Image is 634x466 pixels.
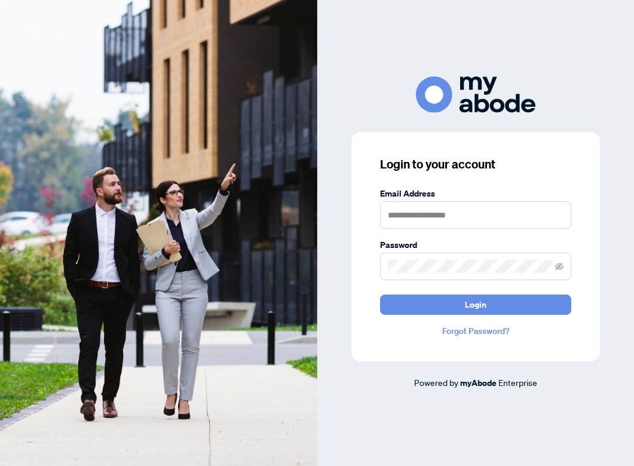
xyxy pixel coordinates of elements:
[414,377,458,388] span: Powered by
[380,187,571,200] label: Email Address
[380,238,571,252] label: Password
[465,295,486,314] span: Login
[380,324,571,338] a: Forgot Password?
[460,376,497,390] a: myAbode
[380,156,571,173] h3: Login to your account
[380,295,571,315] button: Login
[498,377,537,388] span: Enterprise
[416,76,535,113] img: ma-logo
[555,262,563,271] span: eye-invisible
